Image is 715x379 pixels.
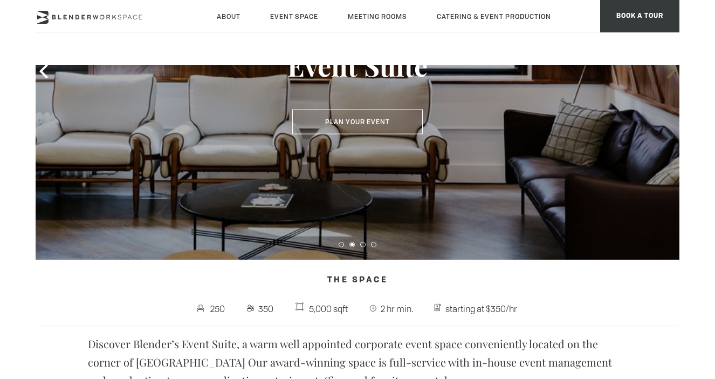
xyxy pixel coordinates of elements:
[36,270,679,291] h4: The Space
[256,300,277,317] span: 350
[233,49,482,83] h3: Event Suite
[292,110,423,134] button: Plan Your Event
[443,300,520,317] span: starting at $350/hr
[306,300,350,317] span: 5,000 sqft
[378,300,416,317] span: 2 hr min.
[208,300,228,317] span: 250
